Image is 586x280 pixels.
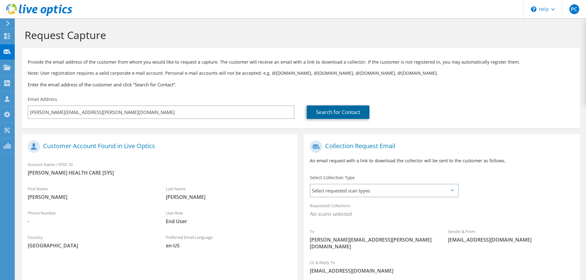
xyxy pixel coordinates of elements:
[22,182,160,203] div: First Name
[304,199,580,222] div: Requested Collections
[22,231,160,252] div: Country
[307,105,369,119] a: Search for Contact
[25,29,574,41] h1: Request Capture
[160,231,298,252] div: Preferred Email Language
[28,81,574,88] h3: Enter the email address of the customer and click “Search for Contact”.
[28,194,153,200] span: [PERSON_NAME]
[160,182,298,203] div: Last Name
[28,96,57,102] label: Email Address
[166,218,292,225] span: End User
[304,225,442,253] div: To
[310,236,436,250] span: [PERSON_NAME][EMAIL_ADDRESS][PERSON_NAME][DOMAIN_NAME]
[310,157,573,164] p: An email request with a link to download the collector will be sent to the customer as follows.
[22,158,297,179] div: Account Name / SFDC ID
[166,242,292,249] span: en-US
[166,194,292,200] span: [PERSON_NAME]
[448,236,574,243] span: [EMAIL_ADDRESS][DOMAIN_NAME]
[28,59,574,65] p: Provide the email address of the customer from whom you would like to request a capture. The cust...
[569,4,579,14] span: PC
[28,70,574,77] p: Note: User registration requires a valid corporate e-mail account. Personal e-mail accounts will ...
[310,175,355,181] label: Select Collection Type
[28,242,153,249] span: [GEOGRAPHIC_DATA]
[531,6,536,12] svg: \n
[22,207,160,228] div: Phone Number
[28,169,291,176] span: [PERSON_NAME] HEALTH CARE [SYS]
[310,184,458,197] span: Select requested scan types
[160,207,298,228] div: User Role
[442,225,580,246] div: Sender & From
[28,218,153,225] span: -
[310,140,570,153] h1: Collection Request Email
[310,267,573,274] span: [EMAIL_ADDRESS][DOMAIN_NAME]
[304,256,580,277] div: CC & Reply To
[310,211,573,217] span: No scans selected
[28,140,288,153] h1: Customer Account Found in Live Optics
